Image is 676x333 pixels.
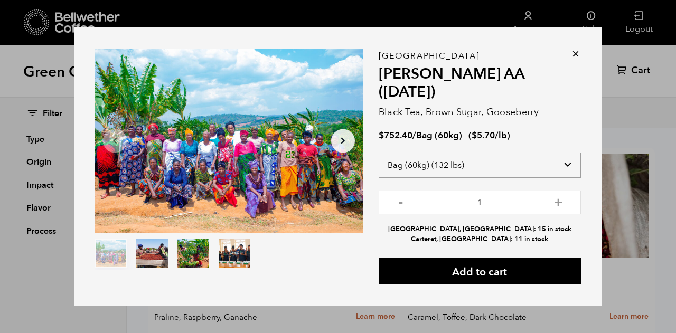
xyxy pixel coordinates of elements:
[379,129,412,141] bdi: 752.40
[416,129,462,141] span: Bag (60kg)
[468,129,510,141] span: ( )
[472,129,495,141] bdi: 5.70
[379,224,581,234] li: [GEOGRAPHIC_DATA], [GEOGRAPHIC_DATA]: 15 in stock
[379,105,581,119] p: Black Tea, Brown Sugar, Gooseberry
[379,129,384,141] span: $
[412,129,416,141] span: /
[472,129,477,141] span: $
[552,196,565,206] button: +
[379,258,581,284] button: Add to cart
[395,196,408,206] button: -
[379,234,581,244] li: Carteret, [GEOGRAPHIC_DATA]: 11 in stock
[379,65,581,101] h2: [PERSON_NAME] AA ([DATE])
[495,129,507,141] span: /lb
